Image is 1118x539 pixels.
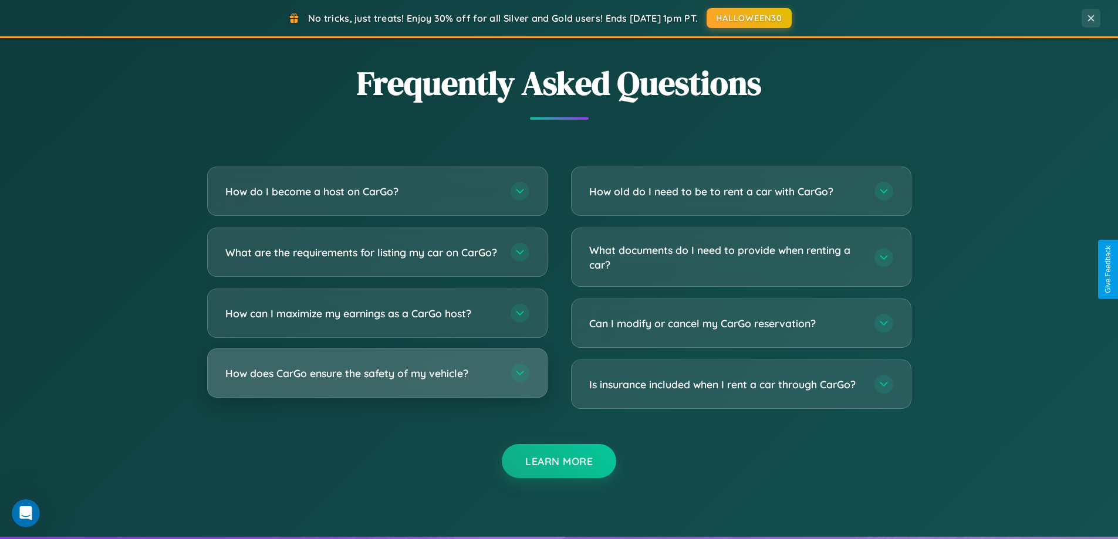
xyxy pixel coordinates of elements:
h3: How do I become a host on CarGo? [225,184,499,199]
button: Learn More [502,444,616,478]
h3: What documents do I need to provide when renting a car? [589,243,863,272]
h3: How can I maximize my earnings as a CarGo host? [225,306,499,321]
button: HALLOWEEN30 [707,8,792,28]
h3: Is insurance included when I rent a car through CarGo? [589,377,863,392]
h3: How old do I need to be to rent a car with CarGo? [589,184,863,199]
iframe: Intercom live chat [12,499,40,527]
h3: How does CarGo ensure the safety of my vehicle? [225,366,499,381]
span: No tricks, just treats! Enjoy 30% off for all Silver and Gold users! Ends [DATE] 1pm PT. [308,12,698,24]
h3: What are the requirements for listing my car on CarGo? [225,245,499,260]
h3: Can I modify or cancel my CarGo reservation? [589,316,863,331]
div: Give Feedback [1104,246,1112,293]
h2: Frequently Asked Questions [207,60,911,106]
